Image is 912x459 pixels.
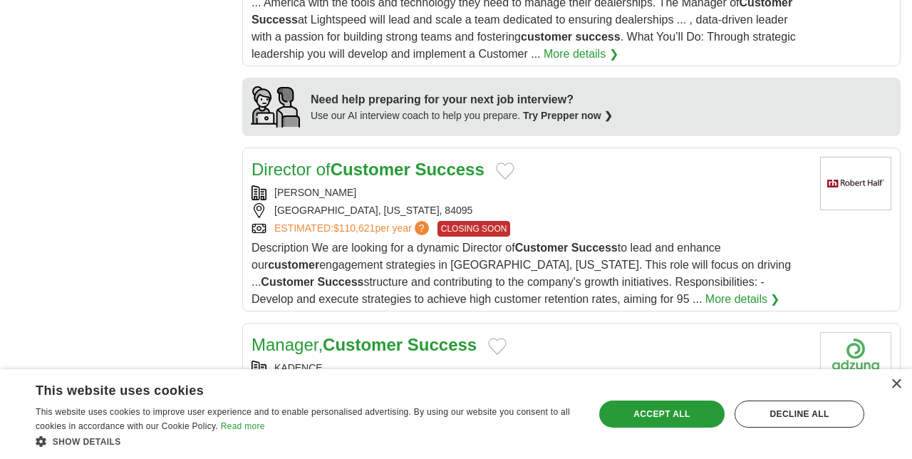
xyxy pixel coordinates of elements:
[415,221,429,235] span: ?
[261,276,314,288] strong: Customer
[36,378,542,399] div: This website uses cookies
[599,401,725,428] div: Accept all
[268,259,319,271] strong: customer
[575,31,620,43] strong: success
[274,187,356,198] a: [PERSON_NAME]
[331,160,410,179] strong: Customer
[820,332,891,386] img: Company logo
[735,401,864,428] div: Decline all
[515,242,569,254] strong: Customer
[323,335,403,354] strong: Customer
[317,276,363,288] strong: Success
[705,291,780,308] a: More details ❯
[221,421,265,431] a: Read more, opens a new window
[252,14,298,26] strong: Success
[53,437,121,447] span: Show details
[544,46,618,63] a: More details ❯
[311,91,613,108] div: Need help preparing for your next job interview?
[571,242,618,254] strong: Success
[521,31,572,43] strong: customer
[274,221,432,237] a: ESTIMATED:$110,621per year?
[437,221,511,237] span: CLOSING SOON
[333,222,375,234] span: $110,621
[252,335,477,354] a: Manager,Customer Success
[252,361,809,376] div: KADENCE
[408,335,477,354] strong: Success
[415,160,484,179] strong: Success
[252,203,809,218] div: [GEOGRAPHIC_DATA], [US_STATE], 84095
[523,110,613,121] a: Try Prepper now ❯
[36,434,578,448] div: Show details
[311,108,613,123] div: Use our AI interview coach to help you prepare.
[36,407,570,431] span: This website uses cookies to improve user experience and to enable personalised advertising. By u...
[820,157,891,210] img: Robert Half logo
[252,160,484,179] a: Director ofCustomer Success
[496,163,514,180] button: Add to favorite jobs
[891,379,901,390] div: Close
[252,242,791,305] span: Description We are looking for a dynamic Director of to lead and enhance our engagement strategie...
[488,338,507,355] button: Add to favorite jobs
